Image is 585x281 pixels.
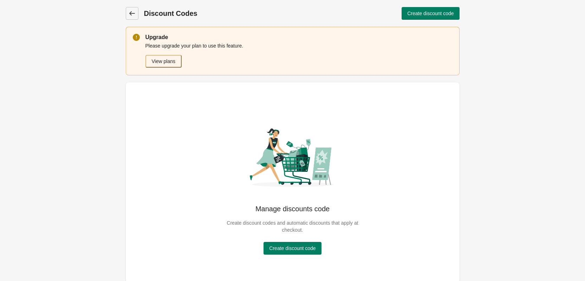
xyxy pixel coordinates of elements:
p: Upgrade [145,33,453,42]
button: Create discount code [264,242,321,255]
a: Dashboard [126,7,138,20]
button: Create discount code [402,7,459,20]
span: Create discount code [269,245,316,251]
button: View plans [145,55,182,68]
p: Please upgrade your plan to use this feature. [145,42,453,49]
p: Manage discounts code [222,204,363,214]
span: Create discount code [407,11,454,16]
p: Create discount codes and automatic discounts that apply at checkout. [222,219,363,233]
h1: Discount Codes [144,8,294,18]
